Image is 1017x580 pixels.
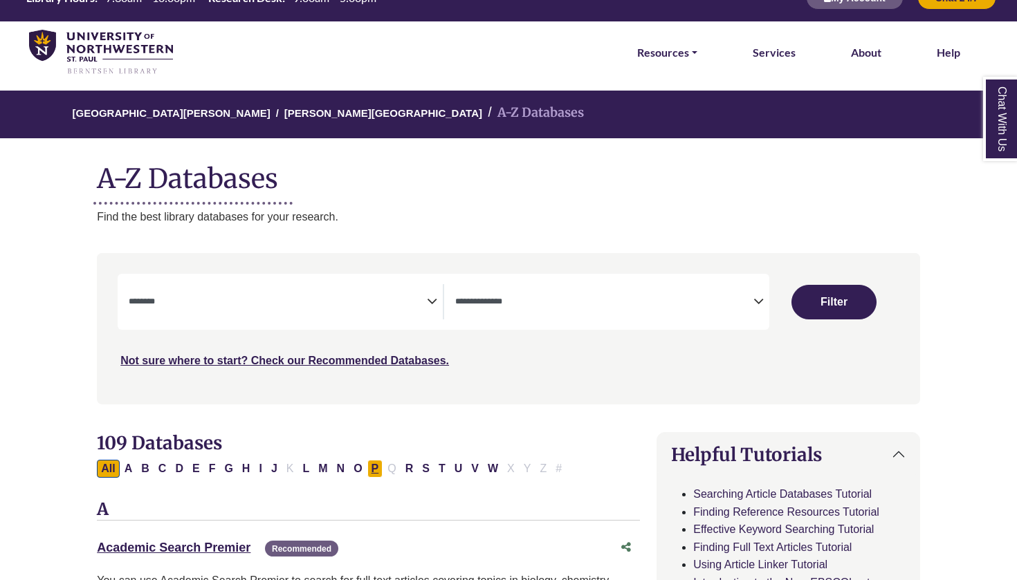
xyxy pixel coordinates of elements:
button: Filter Results H [238,460,255,478]
a: Resources [637,44,697,62]
li: A-Z Databases [482,103,584,123]
button: Filter Results A [120,460,137,478]
nav: breadcrumb [97,91,920,138]
button: Filter Results N [333,460,349,478]
div: Alpha-list to filter by first letter of database name [97,462,567,474]
img: library_home [29,30,173,75]
h1: A-Z Databases [97,152,920,194]
span: Recommended [265,541,338,556]
button: Filter Results T [434,460,450,478]
p: Find the best library databases for your research. [97,208,920,226]
button: Share this database [612,534,640,561]
button: Filter Results U [450,460,467,478]
a: Searching Article Databases Tutorial [693,488,872,500]
a: Academic Search Premier [97,541,250,554]
button: Filter Results D [171,460,187,478]
a: [PERSON_NAME][GEOGRAPHIC_DATA] [284,105,482,119]
textarea: Search [455,297,753,308]
a: Services [753,44,796,62]
button: Filter Results R [401,460,418,478]
button: Filter Results E [188,460,204,478]
a: Finding Full Text Articles Tutorial [693,541,852,553]
nav: Search filters [97,253,920,404]
button: Helpful Tutorials [657,433,919,476]
button: Filter Results B [137,460,154,478]
span: 109 Databases [97,431,222,454]
a: Not sure where to start? Check our Recommended Databases. [120,355,449,366]
a: Using Article Linker Tutorial [693,559,827,570]
button: Submit for Search Results [791,285,877,319]
button: Filter Results F [205,460,220,478]
a: Finding Reference Resources Tutorial [693,506,879,518]
a: About [851,44,881,62]
h3: A [97,500,640,521]
button: All [97,460,119,478]
button: Filter Results I [255,460,266,478]
a: [GEOGRAPHIC_DATA][PERSON_NAME] [73,105,271,119]
button: Filter Results V [467,460,483,478]
button: Filter Results J [267,460,282,478]
button: Filter Results O [349,460,366,478]
a: Effective Keyword Searching Tutorial [693,523,874,535]
button: Filter Results M [314,460,331,478]
a: Help [937,44,960,62]
button: Filter Results P [367,460,383,478]
button: Filter Results S [418,460,434,478]
button: Filter Results G [220,460,237,478]
textarea: Search [129,297,427,308]
button: Filter Results L [298,460,313,478]
button: Filter Results W [484,460,502,478]
button: Filter Results C [154,460,171,478]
